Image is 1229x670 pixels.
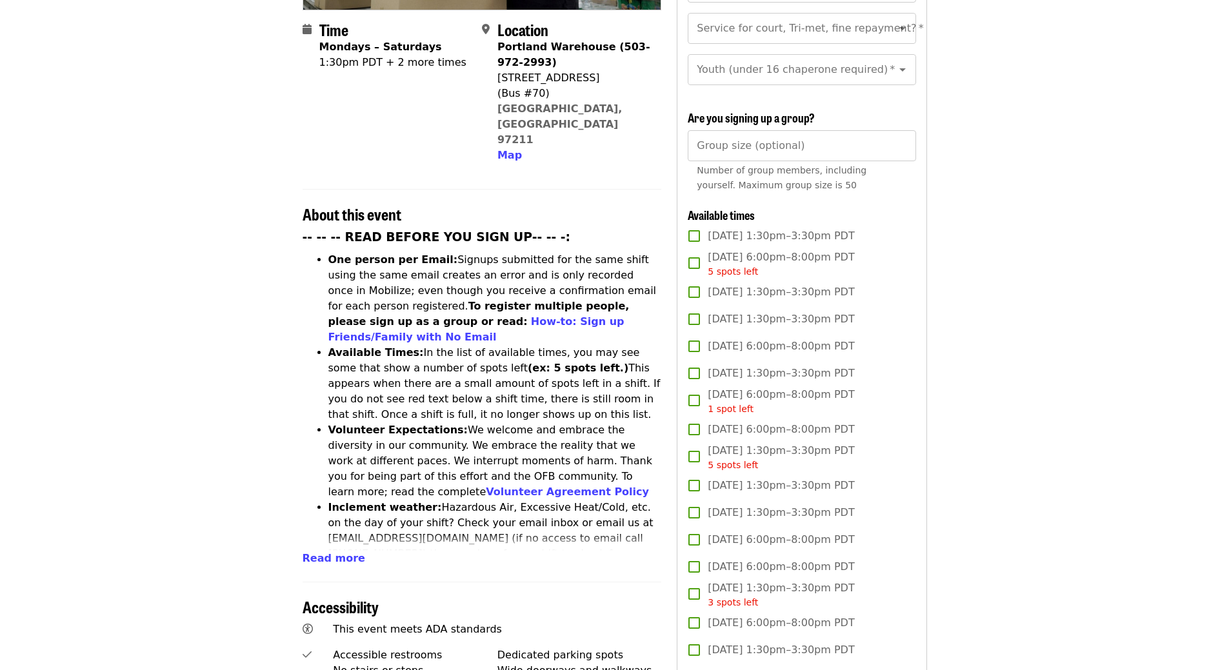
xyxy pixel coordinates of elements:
[497,103,623,146] a: [GEOGRAPHIC_DATA], [GEOGRAPHIC_DATA] 97211
[497,86,651,101] div: (Bus #70)
[497,41,650,68] strong: Portland Warehouse (503-972-2993)
[303,595,379,618] span: Accessibility
[303,202,401,225] span: About this event
[708,505,854,520] span: [DATE] 1:30pm–3:30pm PDT
[708,366,854,381] span: [DATE] 1:30pm–3:30pm PDT
[328,422,662,500] li: We welcome and embrace the diversity in our community. We embrace the reality that we work at dif...
[482,23,490,35] i: map-marker-alt icon
[528,362,628,374] strong: (ex: 5 spots left.)
[894,61,912,79] button: Open
[708,266,758,277] span: 5 spots left
[708,339,854,354] span: [DATE] 6:00pm–8:00pm PDT
[319,55,466,70] div: 1:30pm PDT + 2 more times
[486,486,649,498] a: Volunteer Agreement Policy
[497,70,651,86] div: [STREET_ADDRESS]
[328,501,442,513] strong: Inclement weather:
[328,346,424,359] strong: Available Times:
[708,404,754,414] span: 1 spot left
[333,647,497,663] div: Accessible restrooms
[708,284,854,300] span: [DATE] 1:30pm–3:30pm PDT
[333,623,502,635] span: This event meets ADA standards
[688,109,815,126] span: Are you signing up a group?
[708,580,854,609] span: [DATE] 1:30pm–3:30pm PDT
[303,623,313,635] i: universal-access icon
[688,206,755,223] span: Available times
[708,559,854,575] span: [DATE] 6:00pm–8:00pm PDT
[303,552,365,564] span: Read more
[708,478,854,493] span: [DATE] 1:30pm–3:30pm PDT
[328,253,458,266] strong: One person per Email:
[328,424,468,436] strong: Volunteer Expectations:
[303,551,365,566] button: Read more
[708,250,854,279] span: [DATE] 6:00pm–8:00pm PDT
[708,597,758,607] span: 3 spots left
[328,500,662,577] li: Hazardous Air, Excessive Heat/Cold, etc. on the day of your shift? Check your email inbox or emai...
[497,148,522,163] button: Map
[708,311,854,327] span: [DATE] 1:30pm–3:30pm PDT
[497,18,548,41] span: Location
[328,252,662,345] li: Signups submitted for the same shift using the same email creates an error and is only recorded o...
[319,41,442,53] strong: Mondays – Saturdays
[708,532,854,547] span: [DATE] 6:00pm–8:00pm PDT
[497,149,522,161] span: Map
[708,615,854,631] span: [DATE] 6:00pm–8:00pm PDT
[708,443,854,472] span: [DATE] 1:30pm–3:30pm PDT
[708,422,854,437] span: [DATE] 6:00pm–8:00pm PDT
[697,165,866,190] span: Number of group members, including yourself. Maximum group size is 50
[894,19,912,37] button: Open
[303,23,312,35] i: calendar icon
[319,18,348,41] span: Time
[708,460,758,470] span: 5 spots left
[688,130,915,161] input: [object Object]
[328,300,630,328] strong: To register multiple people, please sign up as a group or read:
[708,642,854,658] span: [DATE] 1:30pm–3:30pm PDT
[303,649,312,661] i: check icon
[708,228,854,244] span: [DATE] 1:30pm–3:30pm PDT
[497,647,662,663] div: Dedicated parking spots
[708,387,854,416] span: [DATE] 6:00pm–8:00pm PDT
[328,315,624,343] a: How-to: Sign up Friends/Family with No Email
[328,345,662,422] li: In the list of available times, you may see some that show a number of spots left This appears wh...
[303,230,571,244] strong: -- -- -- READ BEFORE YOU SIGN UP-- -- -:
